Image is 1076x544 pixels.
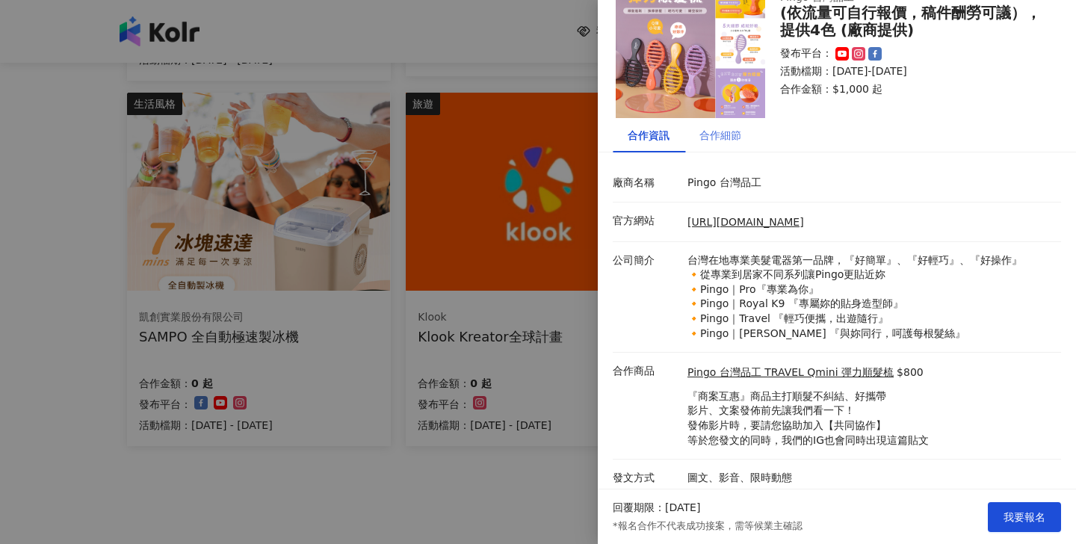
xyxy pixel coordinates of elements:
p: 回覆期限：[DATE] [613,501,700,516]
span: 我要報名 [1004,511,1045,523]
p: 『商案互惠』商品主打順髮不糾結、好攜帶 影片、文案發佈前先讓我們看一下！ 發佈影片時，要請您協助加入【共同協作】 等於您發文的同時，我們的IG也會同時出現這篇貼文 [687,389,929,448]
p: 圖文、影音、限時動態 [687,471,1054,486]
p: 廠商名稱 [613,176,680,191]
a: [URL][DOMAIN_NAME] [687,216,804,228]
div: 合作資訊 [628,127,670,143]
p: 活動檔期：[DATE]-[DATE] [780,64,1043,79]
p: 官方網站 [613,214,680,229]
p: 發布平台： [780,46,832,61]
div: (依流量可自行報價，稿件酬勞可議），提供4色 (廠商提供) [780,4,1043,39]
p: *報名合作不代表成功接案，需等候業主確認 [613,519,803,533]
p: Pingo 台灣品工 [687,176,1054,191]
button: 我要報名 [988,502,1061,532]
p: $800 [897,365,924,380]
a: Pingo 台灣品工 TRAVEL Qmini 彈力順髮梳 [687,365,894,380]
p: 發文方式 [613,471,680,486]
p: 台灣在地專業美髮電器第一品牌，『好簡單』、『好輕巧』、『好操作』 🔸從專業到居家不同系列讓Pingo更貼近妳 🔸Pingo｜Pro『專業為你』 🔸Pingo｜Royal K9 『專屬妳的貼身造型... [687,253,1054,341]
p: 合作商品 [613,364,680,379]
p: 公司簡介 [613,253,680,268]
div: 合作細節 [699,127,741,143]
p: 合作金額： $1,000 起 [780,82,1043,97]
